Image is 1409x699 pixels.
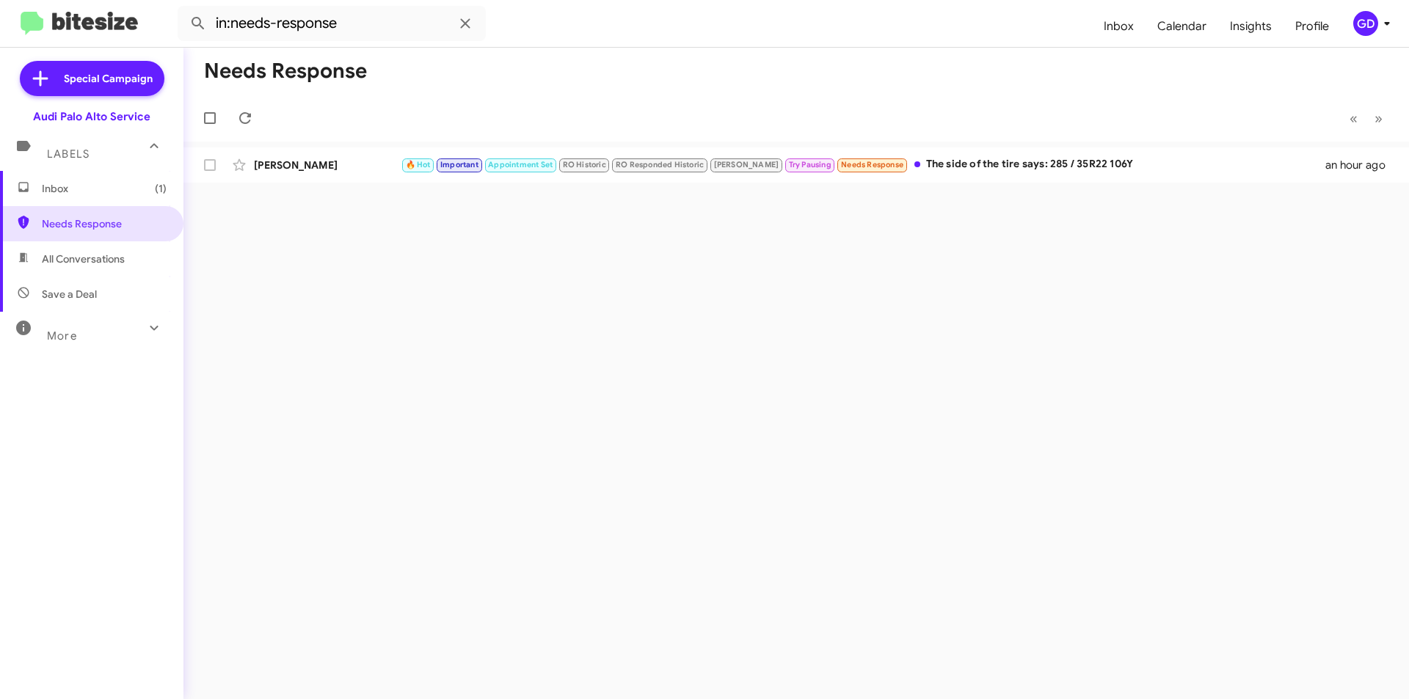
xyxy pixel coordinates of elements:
span: RO Historic [563,160,606,169]
span: » [1375,109,1383,128]
span: Try Pausing [789,160,831,169]
span: RO Responded Historic [616,160,704,169]
input: Search [178,6,486,41]
span: Needs Response [841,160,903,169]
a: Special Campaign [20,61,164,96]
a: Profile [1284,5,1341,48]
span: Needs Response [42,216,167,231]
button: GD [1341,11,1393,36]
span: Inbox [42,181,167,196]
a: Insights [1218,5,1284,48]
div: GD [1353,11,1378,36]
span: All Conversations [42,252,125,266]
span: Labels [47,147,90,161]
span: 🔥 Hot [406,160,431,169]
div: [PERSON_NAME] [254,158,401,172]
button: Previous [1341,103,1366,133]
span: « [1350,109,1358,128]
div: an hour ago [1325,158,1397,172]
span: Appointment Set [488,160,553,169]
a: Calendar [1146,5,1218,48]
h1: Needs Response [204,59,367,83]
span: More [47,329,77,343]
div: Audi Palo Alto Service [33,109,150,124]
button: Next [1366,103,1391,133]
div: The side of the tire says: 285 / 35R22 106Y [401,156,1325,173]
nav: Page navigation example [1341,103,1391,133]
span: Special Campaign [64,71,153,86]
span: (1) [155,181,167,196]
span: Important [440,160,478,169]
span: [PERSON_NAME] [714,160,779,169]
span: Save a Deal [42,287,97,301]
a: Inbox [1092,5,1146,48]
